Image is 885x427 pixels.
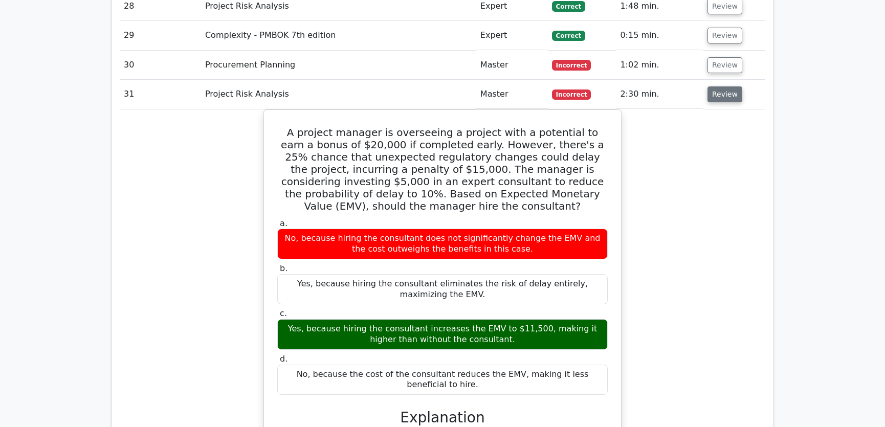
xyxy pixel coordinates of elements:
[616,21,703,50] td: 0:15 min.
[283,409,602,426] h3: Explanation
[120,51,201,80] td: 30
[120,80,201,109] td: 31
[707,28,742,43] button: Review
[201,21,476,50] td: Complexity - PMBOK 7th edition
[280,308,287,318] span: c.
[476,80,548,109] td: Master
[280,218,287,228] span: a.
[616,80,703,109] td: 2:30 min.
[201,80,476,109] td: Project Risk Analysis
[120,21,201,50] td: 29
[277,229,608,259] div: No, because hiring the consultant does not significantly change the EMV and the cost outweighs th...
[707,57,742,73] button: Review
[707,86,742,102] button: Review
[201,51,476,80] td: Procurement Planning
[476,21,548,50] td: Expert
[280,263,287,273] span: b.
[277,274,608,305] div: Yes, because hiring the consultant eliminates the risk of delay entirely, maximizing the EMV.
[277,365,608,395] div: No, because the cost of the consultant reduces the EMV, making it less beneficial to hire.
[552,1,585,11] span: Correct
[280,354,287,364] span: d.
[552,60,591,70] span: Incorrect
[277,319,608,350] div: Yes, because hiring the consultant increases the EMV to $11,500, making it higher than without th...
[276,126,609,212] h5: A project manager is overseeing a project with a potential to earn a bonus of $20,000 if complete...
[476,51,548,80] td: Master
[552,31,585,41] span: Correct
[552,89,591,100] span: Incorrect
[616,51,703,80] td: 1:02 min.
